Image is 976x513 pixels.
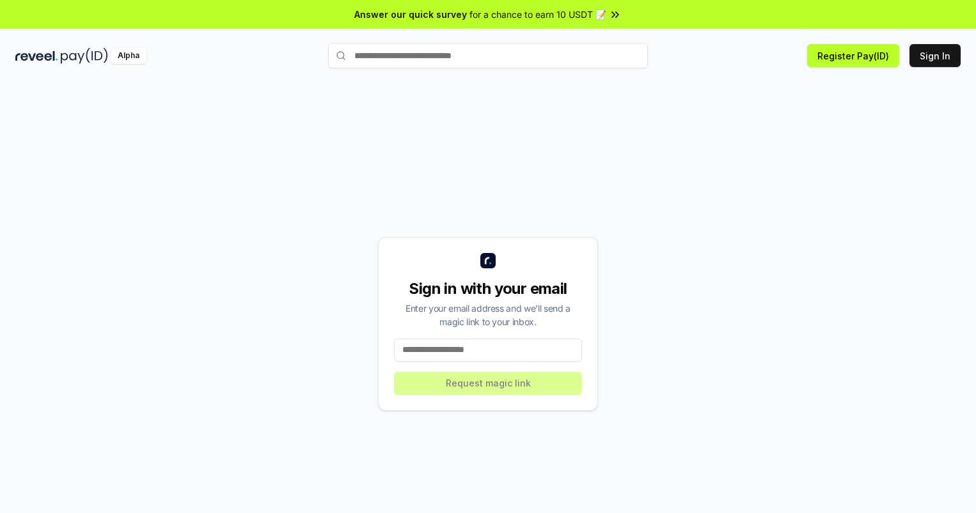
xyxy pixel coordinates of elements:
img: pay_id [61,48,108,64]
button: Sign In [909,44,961,67]
img: reveel_dark [15,48,58,64]
div: Alpha [111,48,146,64]
div: Enter your email address and we’ll send a magic link to your inbox. [394,302,582,328]
span: for a chance to earn 10 USDT 📝 [469,8,606,21]
button: Register Pay(ID) [807,44,899,67]
img: logo_small [480,253,496,268]
span: Answer our quick survey [354,8,467,21]
div: Sign in with your email [394,279,582,299]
